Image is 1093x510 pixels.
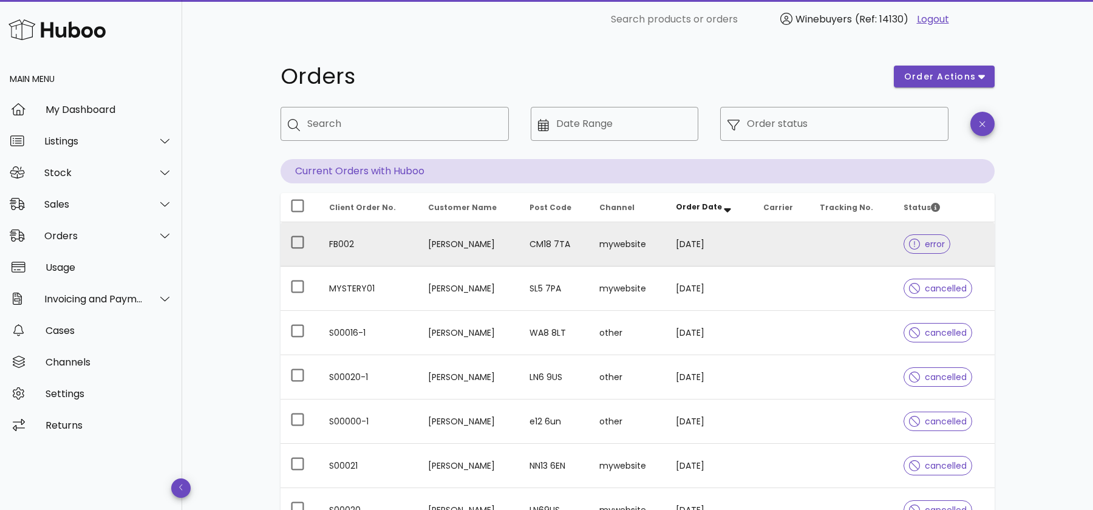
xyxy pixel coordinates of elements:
[795,12,852,26] span: Winebuyers
[520,399,590,444] td: e12 6un
[590,222,666,267] td: mywebsite
[666,399,754,444] td: [DATE]
[46,104,172,115] div: My Dashboard
[46,262,172,273] div: Usage
[590,355,666,399] td: other
[590,399,666,444] td: other
[904,202,940,212] span: Status
[319,355,418,399] td: S00020-1
[590,444,666,488] td: mywebsite
[520,193,590,222] th: Post Code
[810,193,894,222] th: Tracking No.
[909,328,967,337] span: cancelled
[666,311,754,355] td: [DATE]
[754,193,810,222] th: Carrier
[894,66,995,87] button: order actions
[418,399,519,444] td: [PERSON_NAME]
[319,311,418,355] td: S00016-1
[319,222,418,267] td: FB002
[418,267,519,311] td: [PERSON_NAME]
[855,12,908,26] span: (Ref: 14130)
[319,193,418,222] th: Client Order No.
[44,167,143,178] div: Stock
[46,388,172,399] div: Settings
[666,355,754,399] td: [DATE]
[418,222,519,267] td: [PERSON_NAME]
[666,193,754,222] th: Order Date: Sorted descending. Activate to remove sorting.
[418,311,519,355] td: [PERSON_NAME]
[909,461,967,470] span: cancelled
[909,284,967,293] span: cancelled
[599,202,635,212] span: Channel
[44,230,143,242] div: Orders
[909,240,945,248] span: error
[520,355,590,399] td: LN6 9US
[590,311,666,355] td: other
[319,444,418,488] td: S00021
[281,159,995,183] p: Current Orders with Huboo
[418,355,519,399] td: [PERSON_NAME]
[666,267,754,311] td: [DATE]
[46,325,172,336] div: Cases
[520,444,590,488] td: NN13 6EN
[319,267,418,311] td: MYSTERY01
[666,444,754,488] td: [DATE]
[763,202,793,212] span: Carrier
[329,202,396,212] span: Client Order No.
[529,202,571,212] span: Post Code
[44,199,143,210] div: Sales
[520,311,590,355] td: WA8 8LT
[909,417,967,426] span: cancelled
[820,202,873,212] span: Tracking No.
[428,202,497,212] span: Customer Name
[9,16,106,42] img: Huboo Logo
[666,222,754,267] td: [DATE]
[590,193,666,222] th: Channel
[590,267,666,311] td: mywebsite
[520,267,590,311] td: SL5 7PA
[46,356,172,368] div: Channels
[44,135,143,147] div: Listings
[418,444,519,488] td: [PERSON_NAME]
[894,193,995,222] th: Status
[917,12,949,27] a: Logout
[909,373,967,381] span: cancelled
[44,293,143,305] div: Invoicing and Payments
[319,399,418,444] td: S00000-1
[418,193,519,222] th: Customer Name
[520,222,590,267] td: CM18 7TA
[46,420,172,431] div: Returns
[676,202,722,212] span: Order Date
[281,66,879,87] h1: Orders
[904,70,976,83] span: order actions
